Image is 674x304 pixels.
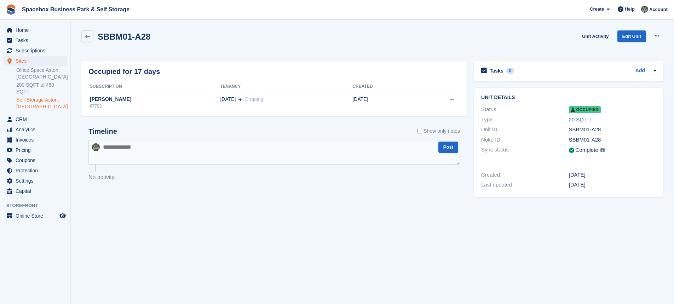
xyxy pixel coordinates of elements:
a: Office Space Aston, [GEOGRAPHIC_DATA] [16,67,67,80]
a: Unit Activity [579,30,611,42]
a: menu [4,56,67,66]
a: menu [4,186,67,196]
a: Preview store [58,212,67,220]
a: menu [4,125,67,134]
span: Ongoing [244,96,263,102]
span: Help [625,6,635,13]
div: [DATE] [569,171,656,179]
a: menu [4,35,67,45]
div: Complete [576,146,598,154]
div: [DATE] [569,181,656,189]
span: Protection [16,166,58,176]
a: menu [4,145,67,155]
div: 0 [506,68,514,74]
div: Unit ID [481,126,569,134]
span: Pricing [16,145,58,155]
a: 20 SQ FT [569,116,592,122]
img: icon-info-grey-7440780725fd019a000dd9b08b2336e03edf1995a4989e88bcd33f0948082b44.svg [600,148,605,152]
th: Created [352,81,414,92]
span: Subscriptions [16,46,58,56]
div: Last updated [481,181,569,189]
a: menu [4,25,67,35]
span: CRM [16,114,58,124]
span: Online Store [16,211,58,221]
div: SBBM01-A28 [569,126,656,134]
span: Analytics [16,125,58,134]
div: Created [481,171,569,179]
span: Sites [16,56,58,66]
h2: Occupied for 17 days [88,66,160,77]
label: Show only notes [417,127,460,135]
th: Tenancy [220,81,352,92]
span: Tasks [16,35,58,45]
span: Storefront [6,202,70,209]
span: Settings [16,176,58,186]
img: sahil [641,6,648,13]
span: Coupons [16,155,58,165]
span: Account [649,6,668,13]
h2: Tasks [490,68,503,74]
div: 67793 [88,103,220,109]
a: menu [4,155,67,165]
a: menu [4,211,67,221]
span: Capital [16,186,58,196]
span: [DATE] [220,96,236,103]
p: No activity [88,173,460,182]
a: 200 SQFT to 450 SQFT [16,82,67,95]
span: Home [16,25,58,35]
td: [DATE] [352,92,414,113]
div: Sync status [481,146,569,155]
a: menu [4,176,67,186]
h2: Timeline [88,127,117,136]
a: Spacebox Business Park & Self Storage [19,4,132,15]
th: Subscription [88,81,220,92]
h2: SBBM01-A28 [98,32,150,41]
a: menu [4,46,67,56]
h2: Unit details [481,95,656,101]
button: Post [438,142,458,153]
a: Edit Unit [617,30,646,42]
div: Type [481,116,569,124]
div: [PERSON_NAME] [88,96,220,103]
a: menu [4,135,67,145]
span: Create [590,6,604,13]
a: menu [4,114,67,124]
input: Show only notes [417,127,422,135]
a: Add [635,67,645,75]
span: Occupied [569,106,601,113]
img: stora-icon-8386f47178a22dfd0bd8f6a31ec36ba5ce8667c1dd55bd0f319d3a0aa187defe.svg [6,4,16,15]
div: Nokē ID [481,136,569,144]
div: Status [481,105,569,114]
div: SBBM01-A28 [569,136,656,144]
a: menu [4,166,67,176]
img: sahil [92,143,100,151]
span: Invoices [16,135,58,145]
a: Self-Storage Aston, [GEOGRAPHIC_DATA] [16,97,67,110]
